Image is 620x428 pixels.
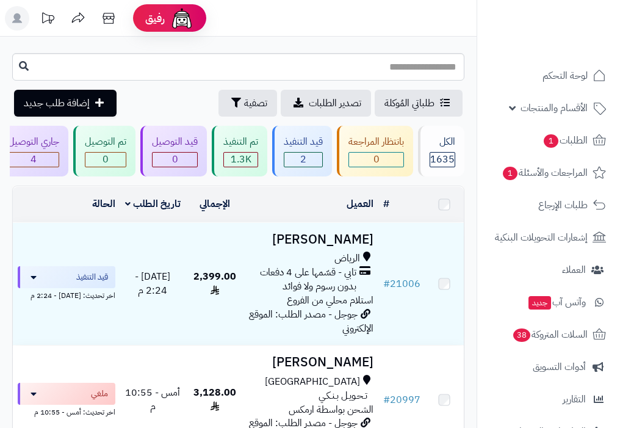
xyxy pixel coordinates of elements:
[85,153,126,167] span: 0
[9,153,59,167] span: 4
[249,233,373,247] h3: [PERSON_NAME]
[125,385,180,414] span: أمس - 10:55 م
[513,328,530,342] span: 38
[218,90,277,117] button: تصفية
[502,164,588,181] span: المراجعات والأسئلة
[538,197,588,214] span: طلبات الإرجاع
[383,277,420,291] a: #21006
[287,293,373,308] span: استلام محلي من الفروع
[485,190,613,220] a: طلبات الإرجاع
[71,126,138,176] a: تم التوصيل 0
[430,135,455,149] div: الكل
[485,288,613,317] a: وآتس آبجديد
[125,197,181,211] a: تاريخ الطلب
[485,126,613,155] a: الطلبات1
[284,153,322,167] span: 2
[209,126,270,176] a: تم التنفيذ 1.3K
[135,269,170,298] span: [DATE] - 2:24 م
[563,391,586,408] span: التقارير
[347,197,373,211] a: العميل
[542,132,588,149] span: الطلبات
[383,277,390,291] span: #
[334,252,360,266] span: الرياض
[562,261,586,278] span: العملاء
[503,167,517,180] span: 1
[485,352,613,382] a: أدوات التسويق
[224,153,258,167] div: 1341
[512,326,588,343] span: السلات المتروكة
[533,358,586,375] span: أدوات التسويق
[92,197,115,211] a: الحالة
[527,294,586,311] span: وآتس آب
[495,229,588,246] span: إشعارات التحويلات البنكية
[18,405,115,418] div: اخر تحديث: أمس - 10:55 م
[383,197,389,211] a: #
[383,393,420,407] a: #20997
[193,385,236,414] span: 3,128.00
[249,355,373,369] h3: [PERSON_NAME]
[319,389,367,403] span: تـحـويـل بـنـكـي
[485,320,613,349] a: السلات المتروكة38
[289,402,373,417] span: الشحن بواسطة ارمكس
[281,90,371,117] a: تصدير الطلبات
[430,153,455,167] span: 1635
[375,90,463,117] a: طلباتي المُوكلة
[270,126,334,176] a: قيد التنفيذ 2
[244,96,267,111] span: تصفية
[416,126,467,176] a: الكل1635
[8,135,59,149] div: جاري التوصيل
[349,153,403,167] span: 0
[485,255,613,285] a: العملاء
[249,266,356,294] span: تابي - قسّمها على 4 دفعات بدون رسوم ولا فوائد
[224,153,258,167] span: 1.3K
[521,100,588,117] span: الأقسام والمنتجات
[91,388,108,400] span: ملغي
[32,6,63,34] a: تحديثات المنصة
[14,90,117,117] a: إضافة طلب جديد
[348,135,404,149] div: بانتظار المراجعة
[309,96,361,111] span: تصدير الطلبات
[542,67,588,84] span: لوحة التحكم
[145,11,165,26] span: رفيق
[485,385,613,414] a: التقارير
[76,271,108,283] span: قيد التنفيذ
[265,375,360,389] span: [GEOGRAPHIC_DATA]
[485,158,613,187] a: المراجعات والأسئلة1
[544,134,558,148] span: 1
[152,135,198,149] div: قيد التوصيل
[485,223,613,252] a: إشعارات التحويلات البنكية
[193,269,236,298] span: 2,399.00
[223,135,258,149] div: تم التنفيذ
[249,307,373,336] span: جوجل - مصدر الطلب: الموقع الإلكتروني
[384,96,434,111] span: طلباتي المُوكلة
[528,296,551,310] span: جديد
[85,135,126,149] div: تم التوصيل
[153,153,197,167] span: 0
[284,135,323,149] div: قيد التنفيذ
[18,288,115,301] div: اخر تحديث: [DATE] - 2:24 م
[170,6,194,31] img: ai-face.png
[200,197,230,211] a: الإجمالي
[138,126,209,176] a: قيد التوصيل 0
[24,96,90,111] span: إضافة طلب جديد
[334,126,416,176] a: بانتظار المراجعة 0
[383,393,390,407] span: #
[485,61,613,90] a: لوحة التحكم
